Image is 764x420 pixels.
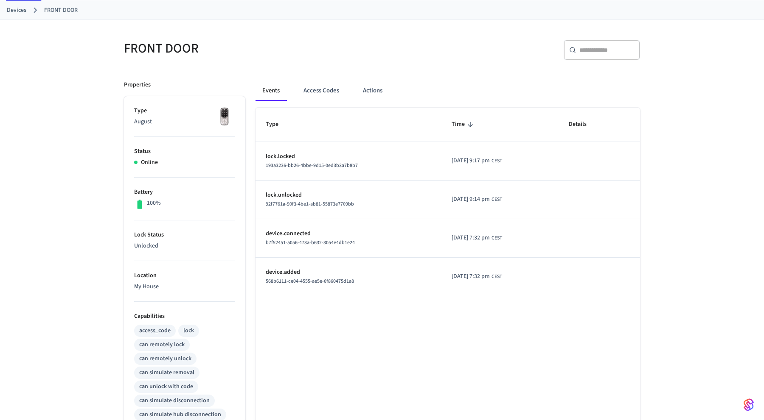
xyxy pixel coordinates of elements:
div: lock [183,326,194,335]
span: [DATE] 7:32 pm [452,272,490,281]
div: ant example [256,81,640,101]
span: [DATE] 7:32 pm [452,234,490,242]
p: Capabilities [134,312,235,321]
img: Yale Assure Touchscreen Wifi Smart Lock, Satin Nickel, Front [214,106,235,128]
p: August [134,117,235,126]
span: 193a3236-bb26-4bbe-9d15-0ed3b3a7b8b7 [266,162,358,169]
p: Type [134,106,235,115]
a: FRONT DOOR [44,6,78,15]
div: Europe/Stockholm [452,234,502,242]
p: 100% [147,199,161,208]
span: CEST [492,234,502,242]
p: device.added [266,268,431,277]
div: can remotely unlock [139,354,191,363]
span: CEST [492,196,502,203]
span: b7f52451-a056-473a-b632-3054e4db1e24 [266,239,355,246]
button: Events [256,81,286,101]
span: Type [266,118,289,131]
p: Status [134,147,235,156]
a: Devices [7,6,26,15]
p: Lock Status [134,231,235,239]
div: can simulate disconnection [139,396,210,405]
span: Time [452,118,476,131]
span: Details [569,118,598,131]
span: 568b6111-ce04-4555-ae5e-6f860475d1a8 [266,278,354,285]
div: Europe/Stockholm [452,272,502,281]
span: [DATE] 9:14 pm [452,195,490,204]
span: 92f7761a-90f3-4be1-ab81-55873e7709bb [266,200,354,208]
span: CEST [492,157,502,165]
p: Unlocked [134,242,235,250]
p: Online [141,158,158,167]
p: device.connected [266,229,431,238]
span: CEST [492,273,502,281]
p: Properties [124,81,151,89]
div: can simulate removal [139,368,194,377]
button: Access Codes [297,81,346,101]
p: lock.unlocked [266,191,431,200]
div: can remotely lock [139,340,185,349]
p: My House [134,282,235,291]
div: can unlock with code [139,382,193,391]
table: sticky table [256,108,640,296]
p: Location [134,271,235,280]
img: SeamLogoGradient.69752ec5.svg [744,398,754,412]
div: can simulate hub disconnection [139,410,221,419]
p: lock.locked [266,152,431,161]
h5: FRONT DOOR [124,40,377,57]
div: Europe/Stockholm [452,156,502,165]
div: Europe/Stockholm [452,195,502,204]
p: Battery [134,188,235,197]
div: access_code [139,326,171,335]
span: [DATE] 9:17 pm [452,156,490,165]
button: Actions [356,81,389,101]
